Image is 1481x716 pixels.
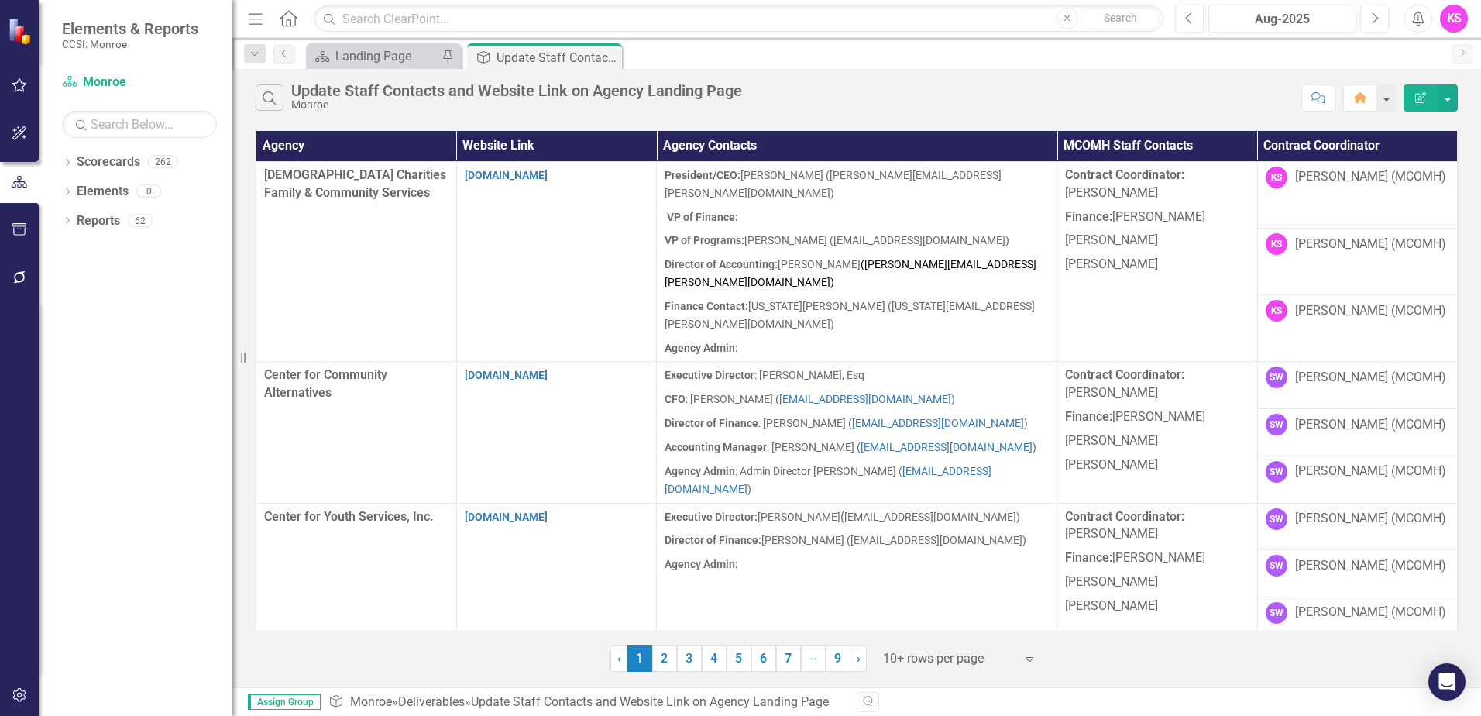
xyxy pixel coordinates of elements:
[62,74,217,91] a: Monroe
[1057,362,1258,503] td: Double-Click to Edit
[456,362,657,503] td: Double-Click to Edit
[665,511,758,523] strong: Executive Director:
[1257,295,1458,362] td: Double-Click to Edit
[1065,453,1249,474] p: [PERSON_NAME]
[1257,229,1458,295] td: Double-Click to Edit
[1208,5,1356,33] button: Aug-2025
[852,417,1024,429] a: [EMAIL_ADDRESS][DOMAIN_NAME]
[1065,546,1249,570] p: [PERSON_NAME]
[77,212,120,230] a: Reports
[665,369,864,381] span: r: [PERSON_NAME], Esq
[456,161,657,362] td: Double-Click to Edit
[1065,205,1249,229] p: [PERSON_NAME]
[248,694,321,710] span: Assign Group
[665,534,1026,546] span: [PERSON_NAME] ([EMAIL_ADDRESS][DOMAIN_NAME])
[665,169,740,181] strong: President/CEO:
[1057,161,1258,362] td: Double-Click to Edit
[1266,508,1287,530] div: SW
[1295,510,1446,528] div: [PERSON_NAME] (MCOMH)
[665,558,738,570] strong: Agency Admin:
[1065,167,1249,205] p: [PERSON_NAME]
[1257,456,1458,503] td: Double-Click to Edit
[465,169,548,181] a: [DOMAIN_NAME]
[1440,5,1468,33] div: KS
[665,465,991,495] span: : Admin Director [PERSON_NAME] ( )
[264,167,446,200] span: [DEMOGRAPHIC_DATA] Charities Family & Community Services
[665,508,1049,529] p: (
[264,367,387,400] span: Center for Community Alternatives
[667,211,738,223] strong: VP of Finance:
[702,645,727,672] a: 4
[1257,597,1458,644] td: Double-Click to Edit
[1065,209,1112,224] strong: Finance:
[665,393,686,405] strong: CFO
[465,369,548,381] a: [DOMAIN_NAME]
[627,645,652,672] span: 1
[1257,503,1458,550] td: Double-Click to Edit
[335,46,438,66] div: Landing Page
[1295,168,1446,186] div: [PERSON_NAME] (MCOMH)
[1295,604,1446,621] div: [PERSON_NAME] (MCOMH)
[1065,253,1249,274] p: [PERSON_NAME]
[471,694,829,709] div: Update Staff Contacts and Website Link on Agency Landing Page
[617,651,621,666] span: ‹
[861,441,1033,453] a: [EMAIL_ADDRESS][DOMAIN_NAME]
[264,509,434,524] span: Center for Youth Services, Inc.
[1257,550,1458,597] td: Double-Click to Edit
[1266,602,1287,624] div: SW
[136,185,161,198] div: 0
[657,161,1057,362] td: Double-Click to Edit
[665,300,748,312] strong: Finance Contact:
[1057,503,1258,644] td: Double-Click to Edit
[1257,161,1458,228] td: Double-Click to Edit
[1065,594,1249,618] p: [PERSON_NAME]
[1295,302,1446,320] div: [PERSON_NAME] (MCOMH)
[1266,555,1287,577] div: SW
[1257,409,1458,456] td: Double-Click to Edit
[665,534,761,546] strong: Director of Finance:
[677,645,702,672] a: 3
[77,183,129,201] a: Elements
[1065,509,1184,542] span: [PERSON_NAME]
[665,234,1009,246] span: [PERSON_NAME] ([EMAIL_ADDRESS][DOMAIN_NAME])
[62,19,198,38] span: Elements & Reports
[148,156,178,169] div: 262
[665,169,1002,199] span: [PERSON_NAME] ([PERSON_NAME][EMAIL_ADDRESS][PERSON_NAME][DOMAIN_NAME])
[1065,167,1184,182] strong: Contract Coordinator:
[398,694,465,709] a: Deliverables
[1065,229,1249,253] p: [PERSON_NAME]
[1295,557,1446,575] div: [PERSON_NAME] (MCOMH)
[1257,362,1458,409] td: Double-Click to Edit
[1266,300,1287,322] div: KS
[1266,167,1287,188] div: KS
[665,441,767,453] strong: Accounting Manager
[665,441,1036,453] span: : [PERSON_NAME] ( )
[456,503,657,644] td: Double-Click to Edit
[1266,367,1287,388] div: SW
[1266,414,1287,435] div: SW
[1065,429,1249,453] p: [PERSON_NAME]
[1428,663,1466,701] div: Open Intercom Messenger
[1295,369,1446,387] div: [PERSON_NAME] (MCOMH)
[291,82,742,99] div: Update Staff Contacts and Website Link on Agency Landing Page
[776,645,801,672] a: 7
[328,694,845,711] div: » »
[665,300,1035,330] span: [US_STATE][PERSON_NAME] ([US_STATE][EMAIL_ADDRESS][PERSON_NAME][DOMAIN_NAME])
[665,258,778,270] strong: Director of Accounting:
[1065,409,1112,424] strong: Finance:
[62,111,217,138] input: Search Below...
[1065,405,1249,429] p: [PERSON_NAME]
[1065,570,1249,594] p: [PERSON_NAME]
[665,393,955,405] span: : [PERSON_NAME] ( )
[665,234,744,246] strong: VP of Programs:
[77,153,140,171] a: Scorecards
[665,417,758,429] strong: Director of Finance
[657,362,1057,503] td: Double-Click to Edit
[826,645,850,672] a: 9
[665,258,1036,288] span: [PERSON_NAME]
[665,369,751,381] strong: Executive Directo
[1065,367,1184,400] span: [PERSON_NAME]
[465,511,548,523] a: [DOMAIN_NAME]
[497,48,618,67] div: Update Staff Contacts and Website Link on Agency Landing Page
[665,511,840,523] span: [PERSON_NAME]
